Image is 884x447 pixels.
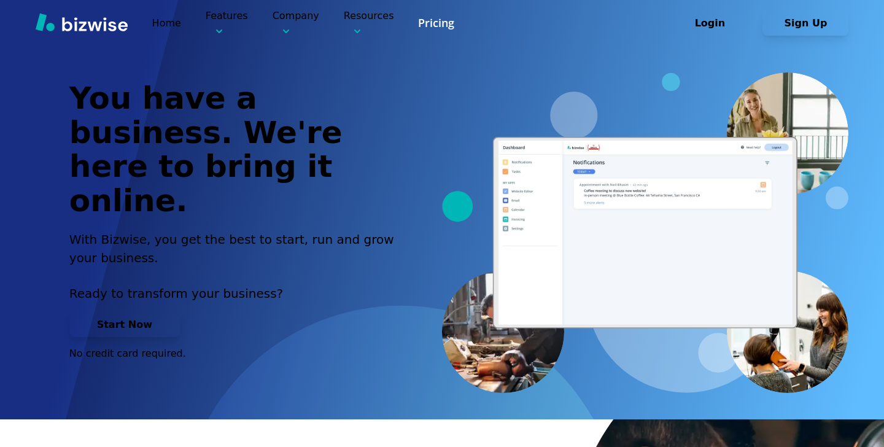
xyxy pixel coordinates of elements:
[273,9,319,37] p: Company
[344,9,394,37] p: Resources
[152,17,181,29] a: Home
[762,17,848,29] a: Sign Up
[36,13,128,31] img: Bizwise Logo
[69,82,408,218] h1: You have a business. We're here to bring it online.
[69,313,180,337] button: Start Now
[206,9,248,37] p: Features
[69,284,408,303] p: Ready to transform your business?
[69,347,408,360] p: No credit card required.
[69,230,408,267] h2: With Bizwise, you get the best to start, run and grow your business.
[667,17,762,29] a: Login
[69,319,180,330] a: Start Now
[762,11,848,36] button: Sign Up
[667,11,753,36] button: Login
[418,15,454,31] a: Pricing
